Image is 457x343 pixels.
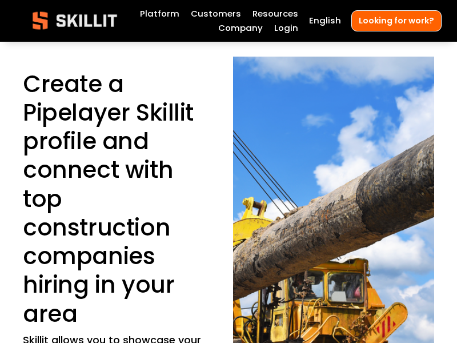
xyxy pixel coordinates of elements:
a: Login [274,21,298,35]
a: Looking for work? [351,10,442,31]
img: Skillit [23,3,127,38]
span: English [309,14,341,27]
div: language picker [309,14,341,28]
h1: Create a Pipelayer Skillit profile and connect with top construction companies hiring in your area [23,70,206,328]
span: Resources [252,7,298,20]
a: Customers [191,6,241,21]
a: Platform [140,6,179,21]
a: Company [218,21,263,35]
a: folder dropdown [252,6,298,21]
